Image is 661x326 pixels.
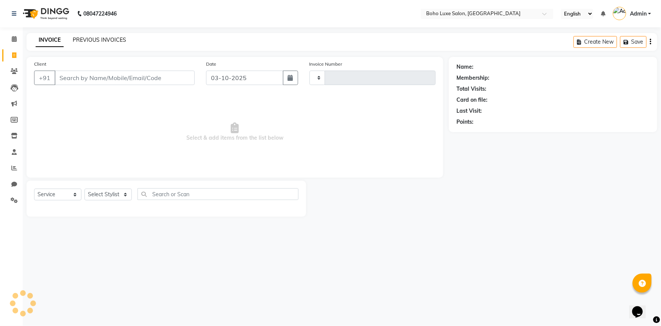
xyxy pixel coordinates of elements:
div: Name: [456,63,473,71]
label: Invoice Number [309,61,342,68]
div: Points: [456,118,473,126]
button: +91 [34,71,55,85]
div: Last Visit: [456,107,482,115]
img: Admin [613,7,626,20]
input: Search or Scan [138,188,298,200]
iframe: chat widget [629,296,653,318]
button: Save [620,36,647,48]
span: Admin [630,10,647,18]
div: Membership: [456,74,489,82]
img: logo [19,3,71,24]
div: Total Visits: [456,85,486,93]
a: INVOICE [36,33,64,47]
label: Date [206,61,216,68]
label: Client [34,61,46,68]
b: 08047224946 [83,3,117,24]
span: Select & add items from the list below [34,94,436,170]
div: Card on file: [456,96,488,104]
button: Create New [573,36,617,48]
input: Search by Name/Mobile/Email/Code [55,71,195,85]
a: PREVIOUS INVOICES [73,36,126,43]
